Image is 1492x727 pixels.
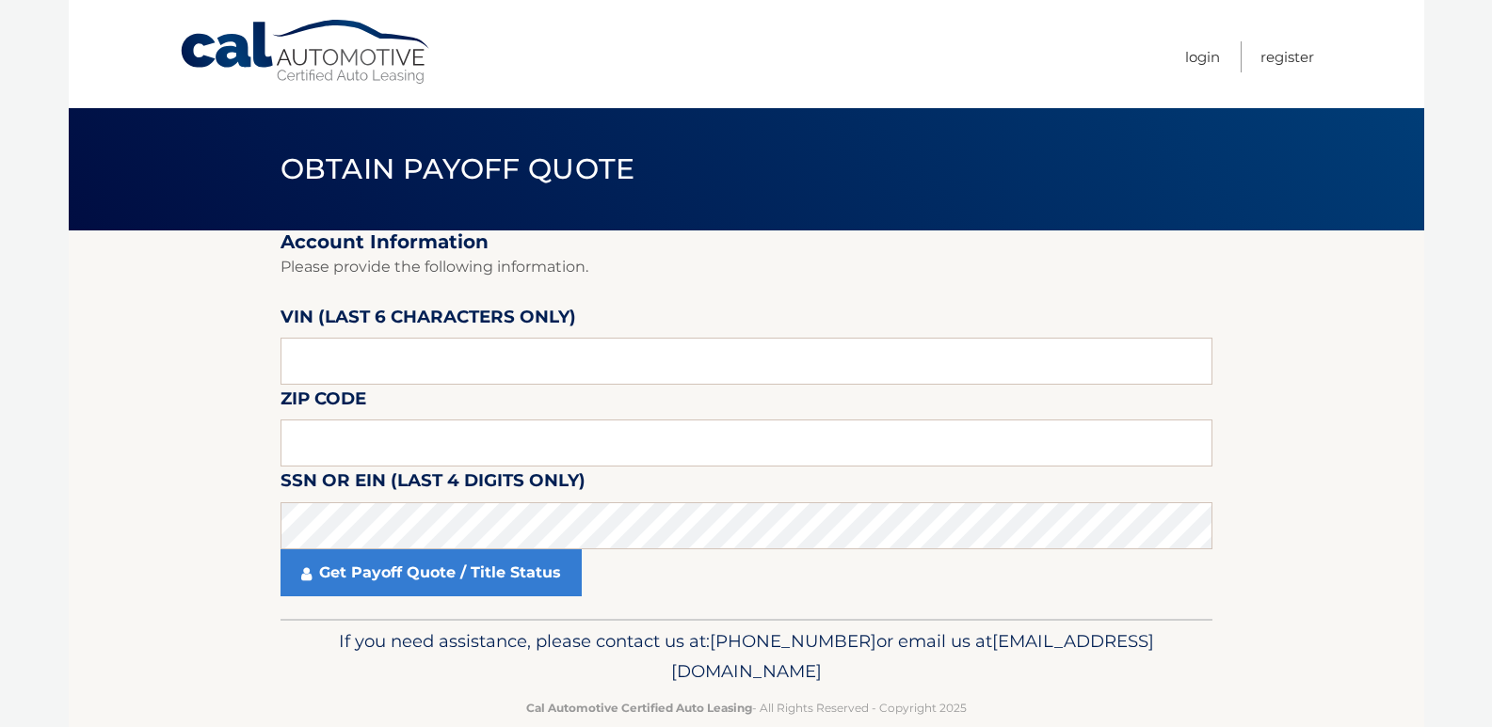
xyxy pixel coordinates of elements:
label: VIN (last 6 characters only) [281,303,576,338]
label: SSN or EIN (last 4 digits only) [281,466,586,501]
h2: Account Information [281,230,1212,254]
span: [PHONE_NUMBER] [710,630,876,652]
a: Login [1185,41,1220,72]
a: Cal Automotive [179,19,433,86]
a: Get Payoff Quote / Title Status [281,549,582,596]
span: Obtain Payoff Quote [281,151,635,186]
p: Please provide the following information. [281,254,1212,280]
strong: Cal Automotive Certified Auto Leasing [526,701,752,715]
a: Register [1260,41,1314,72]
p: If you need assistance, please contact us at: or email us at [293,626,1200,687]
label: Zip Code [281,385,366,419]
p: - All Rights Reserved - Copyright 2025 [293,698,1200,718]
